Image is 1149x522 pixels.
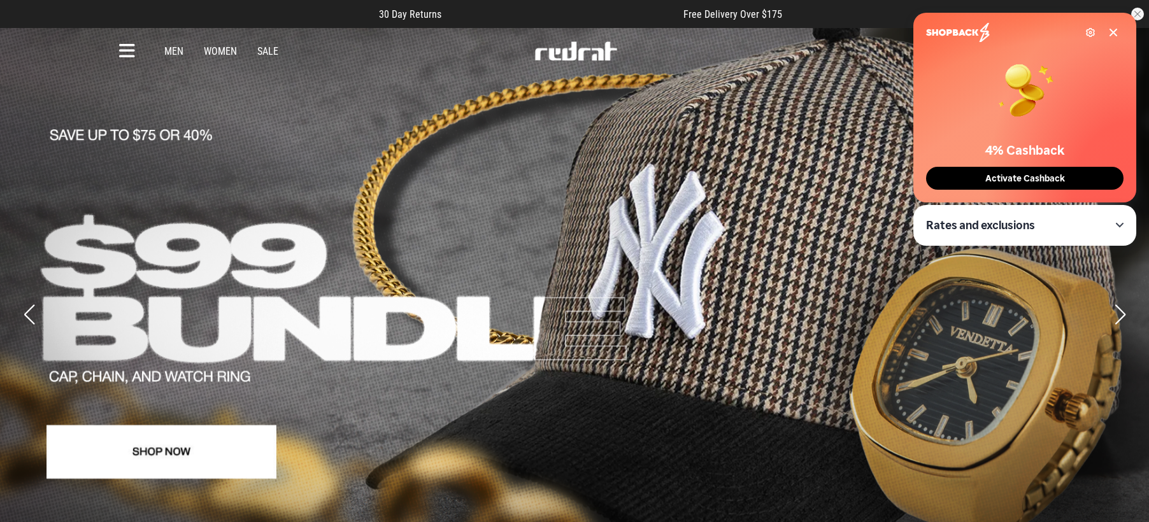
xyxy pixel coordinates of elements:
[379,8,441,20] span: 30 Day Returns
[164,45,183,57] a: Men
[204,45,237,57] a: Women
[257,45,278,57] a: Sale
[1111,300,1129,328] button: Next slide
[467,8,658,20] iframe: Customer reviews powered by Trustpilot
[534,41,618,60] img: Redrat logo
[20,300,38,328] button: Previous slide
[683,8,782,20] span: Free Delivery Over $175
